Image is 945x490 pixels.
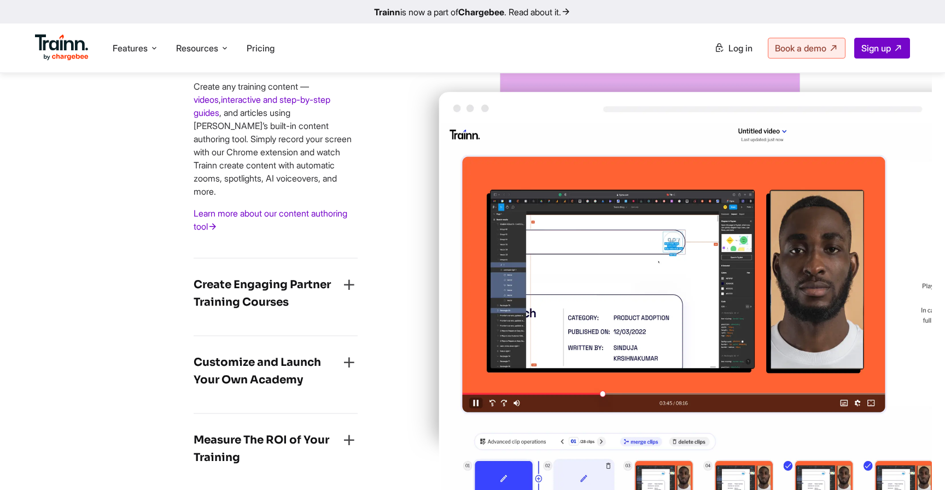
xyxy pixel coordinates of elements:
[768,38,845,59] a: Book a demo
[775,43,826,54] span: Book a demo
[194,431,340,466] h4: Measure The ROI of Your Training
[890,437,945,490] iframe: Chat Widget
[35,34,89,61] img: Trainn Logo
[113,42,148,54] span: Features
[854,38,910,59] a: Sign up
[708,38,759,58] a: Log in
[194,80,358,198] p: Create any training content — , , and articles using [PERSON_NAME]’s built-in content authoring t...
[194,354,340,389] h4: Customize and Launch Your Own Academy
[247,43,275,54] a: Pricing
[194,276,340,311] h4: Create Engaging Partner Training Courses
[728,43,752,54] span: Log in
[176,42,218,54] span: Resources
[458,7,504,17] b: Chargebee
[194,94,219,105] a: videos
[374,7,400,17] b: Trainn
[194,94,330,118] a: interactive and step-by-step guides
[194,208,347,232] a: Learn more about our content authoring tool
[861,43,891,54] span: Sign up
